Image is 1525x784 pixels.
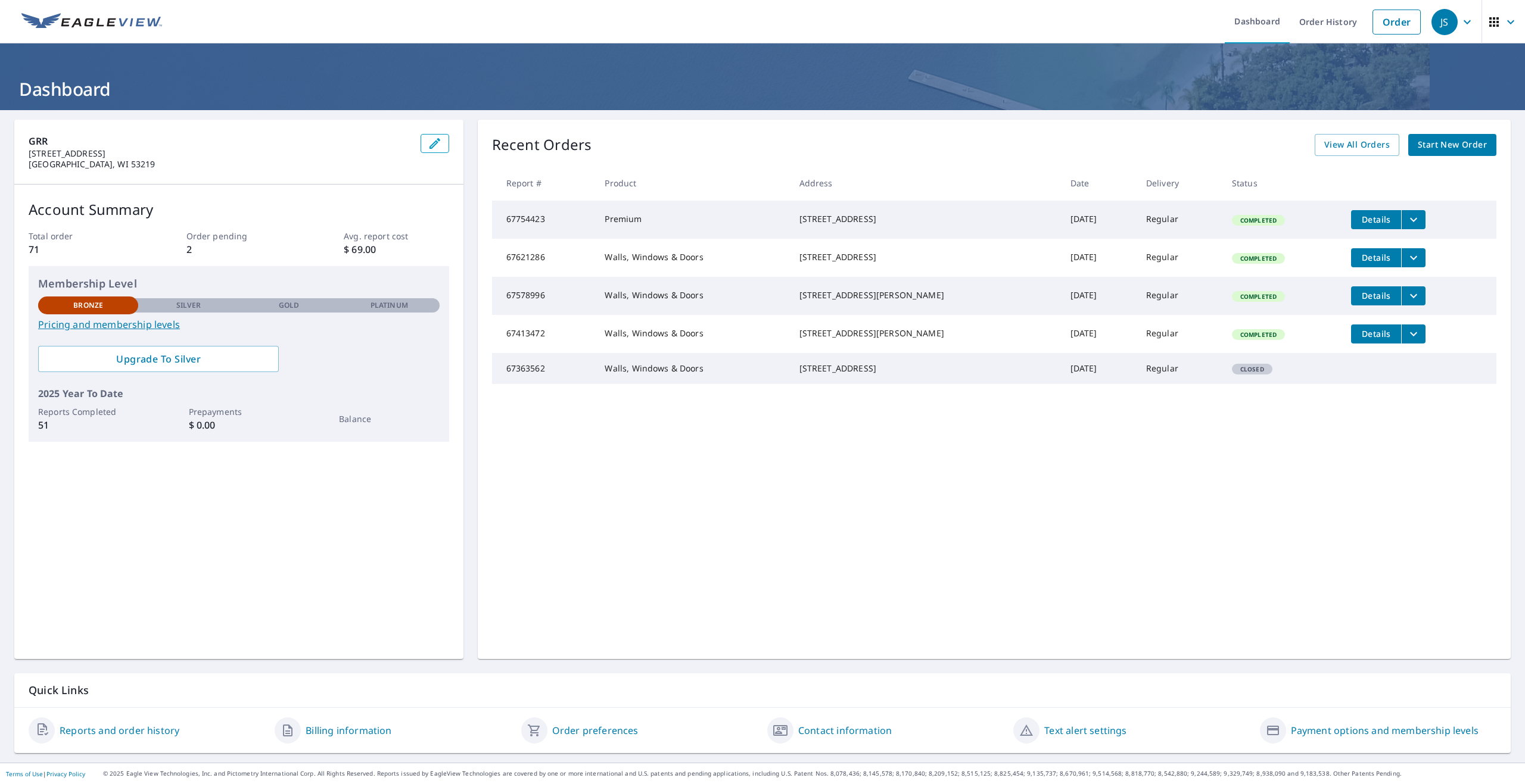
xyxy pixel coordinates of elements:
[29,148,411,159] p: [STREET_ADDRESS]
[21,13,162,31] img: EV Logo
[595,353,789,384] td: Walls, Windows & Doors
[492,353,596,384] td: 67363562
[1233,254,1284,263] span: Completed
[1431,9,1458,35] div: JS
[29,683,1496,698] p: Quick Links
[73,300,103,311] p: Bronze
[1401,286,1426,305] button: filesDropdownBtn-67578996
[29,134,411,148] p: GRR
[38,317,440,332] a: Pricing and membership levels
[1233,330,1284,339] span: Completed
[186,230,291,242] p: Order pending
[798,723,892,738] a: Contact information
[1061,315,1137,353] td: [DATE]
[1351,286,1401,305] button: detailsBtn-67578996
[1401,324,1426,343] button: filesDropdownBtn-67413472
[1233,365,1271,373] span: Closed
[29,199,449,220] p: Account Summary
[344,242,449,257] p: $ 69.00
[344,230,449,242] p: Avg. report cost
[46,770,85,778] a: Privacy Policy
[799,251,1051,263] div: [STREET_ADDRESS]
[38,276,440,292] p: Membership Level
[38,346,279,372] a: Upgrade To Silver
[29,242,133,257] p: 71
[186,242,291,257] p: 2
[1137,353,1222,384] td: Regular
[1291,723,1479,738] a: Payment options and membership levels
[1358,328,1394,339] span: Details
[492,277,596,315] td: 67578996
[1137,201,1222,239] td: Regular
[38,418,138,432] p: 51
[492,134,592,156] p: Recent Orders
[595,165,789,201] th: Product
[595,277,789,315] td: Walls, Windows & Doors
[1351,210,1401,229] button: detailsBtn-67754423
[60,723,179,738] a: Reports and order history
[371,300,408,311] p: Platinum
[595,201,789,239] td: Premium
[1324,138,1390,152] span: View All Orders
[1372,10,1421,35] a: Order
[799,327,1051,339] div: [STREET_ADDRESS][PERSON_NAME]
[1358,214,1394,225] span: Details
[6,770,43,778] a: Terms of Use
[189,405,289,418] p: Prepayments
[1233,216,1284,224] span: Completed
[492,239,596,277] td: 67621286
[1358,290,1394,301] span: Details
[48,352,269,366] span: Upgrade To Silver
[492,201,596,239] td: 67754423
[799,213,1051,225] div: [STREET_ADDRESS]
[799,289,1051,301] div: [STREET_ADDRESS][PERSON_NAME]
[29,159,411,170] p: [GEOGRAPHIC_DATA], WI 53219
[1401,210,1426,229] button: filesDropdownBtn-67754423
[1222,165,1342,201] th: Status
[492,315,596,353] td: 67413472
[279,300,299,311] p: Gold
[1315,134,1399,156] a: View All Orders
[595,239,789,277] td: Walls, Windows & Doors
[790,165,1061,201] th: Address
[14,77,1511,101] h1: Dashboard
[38,405,138,418] p: Reports Completed
[1351,248,1401,267] button: detailsBtn-67621286
[306,723,391,738] a: Billing information
[595,315,789,353] td: Walls, Windows & Doors
[103,769,1519,778] p: © 2025 Eagle View Technologies, Inc. and Pictometry International Corp. All Rights Reserved. Repo...
[176,300,201,311] p: Silver
[1418,138,1487,152] span: Start New Order
[1137,239,1222,277] td: Regular
[1061,353,1137,384] td: [DATE]
[1408,134,1496,156] a: Start New Order
[1044,723,1126,738] a: Text alert settings
[1351,324,1401,343] button: detailsBtn-67413472
[189,418,289,432] p: $ 0.00
[1137,165,1222,201] th: Delivery
[1401,248,1426,267] button: filesDropdownBtn-67621286
[1061,239,1137,277] td: [DATE]
[492,165,596,201] th: Report #
[6,770,85,777] p: |
[38,386,440,401] p: 2025 Year To Date
[1061,165,1137,201] th: Date
[1358,252,1394,263] span: Details
[339,413,439,425] p: Balance
[1061,201,1137,239] td: [DATE]
[1061,277,1137,315] td: [DATE]
[799,363,1051,374] div: [STREET_ADDRESS]
[1137,315,1222,353] td: Regular
[29,230,133,242] p: Total order
[1137,277,1222,315] td: Regular
[1233,292,1284,301] span: Completed
[552,723,639,738] a: Order preferences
